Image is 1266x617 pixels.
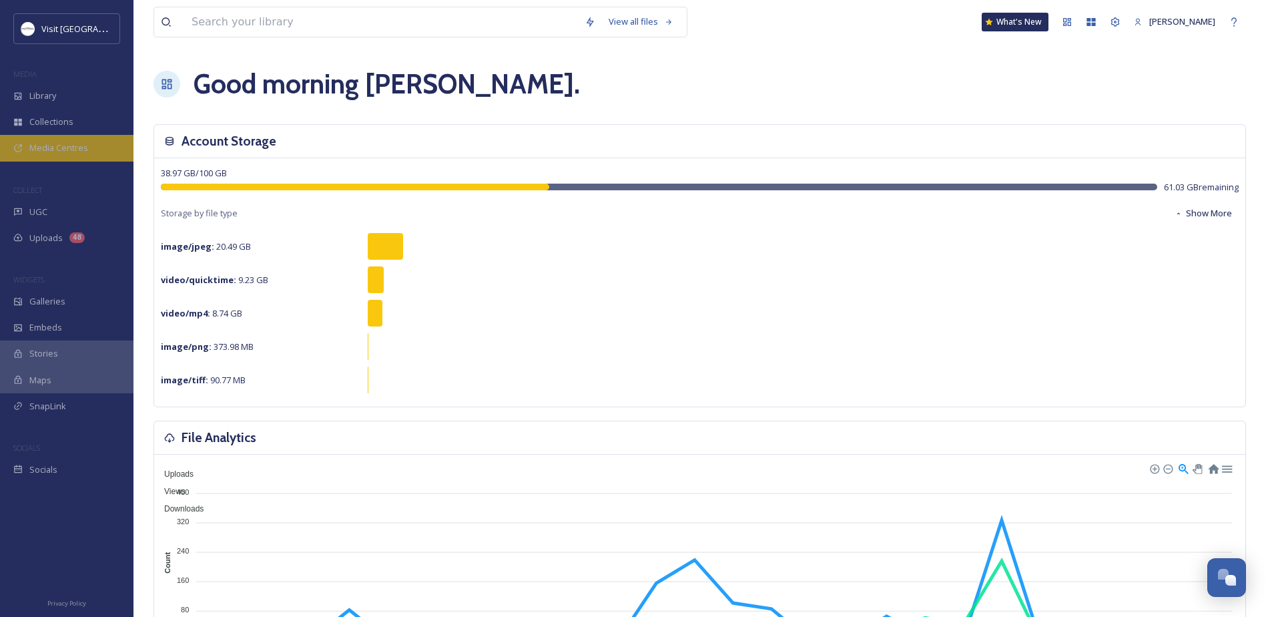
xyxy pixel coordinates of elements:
span: 61.03 GB remaining [1164,181,1239,194]
span: Maps [29,374,51,387]
span: MEDIA [13,69,37,79]
span: Uploads [29,232,63,244]
tspan: 160 [177,576,189,584]
strong: image/png : [161,341,212,353]
div: Panning [1193,464,1201,472]
input: Search your library [185,7,578,37]
span: Galleries [29,295,65,308]
span: 9.23 GB [161,274,268,286]
span: Visit [GEOGRAPHIC_DATA] [41,22,145,35]
h3: File Analytics [182,428,256,447]
span: Collections [29,116,73,128]
span: 8.74 GB [161,307,242,319]
strong: image/tiff : [161,374,208,386]
span: [PERSON_NAME] [1149,15,1215,27]
span: Embeds [29,321,62,334]
a: View all files [602,9,680,35]
div: Reset Zoom [1207,462,1219,473]
tspan: 240 [177,547,189,555]
a: [PERSON_NAME] [1127,9,1222,35]
div: Zoom In [1149,463,1159,473]
span: Privacy Policy [47,599,86,608]
img: Circle%20Logo.png [21,22,35,35]
span: Stories [29,347,58,360]
span: 20.49 GB [161,240,251,252]
a: Privacy Policy [47,594,86,610]
button: Open Chat [1207,558,1246,597]
div: Menu [1221,462,1232,473]
tspan: 400 [177,487,189,495]
span: 90.77 MB [161,374,246,386]
tspan: 320 [177,518,189,526]
div: Selection Zoom [1177,462,1189,473]
span: 38.97 GB / 100 GB [161,167,227,179]
span: Uploads [154,469,194,479]
strong: video/mp4 : [161,307,210,319]
strong: video/quicktime : [161,274,236,286]
strong: image/jpeg : [161,240,214,252]
h3: Account Storage [182,132,276,151]
span: 373.98 MB [161,341,254,353]
span: Downloads [154,504,204,513]
text: Count [164,552,172,574]
span: Views [154,487,186,496]
div: Zoom Out [1163,463,1172,473]
span: Storage by file type [161,207,238,220]
a: What's New [982,13,1048,31]
span: SOCIALS [13,443,40,453]
span: WIDGETS [13,274,44,284]
div: 48 [69,232,85,243]
span: UGC [29,206,47,218]
span: Library [29,89,56,102]
span: COLLECT [13,185,42,195]
tspan: 80 [181,606,189,614]
span: Socials [29,463,57,476]
button: Show More [1168,200,1239,226]
span: SnapLink [29,400,66,413]
h1: Good morning [PERSON_NAME] . [194,64,580,104]
span: Media Centres [29,142,88,154]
